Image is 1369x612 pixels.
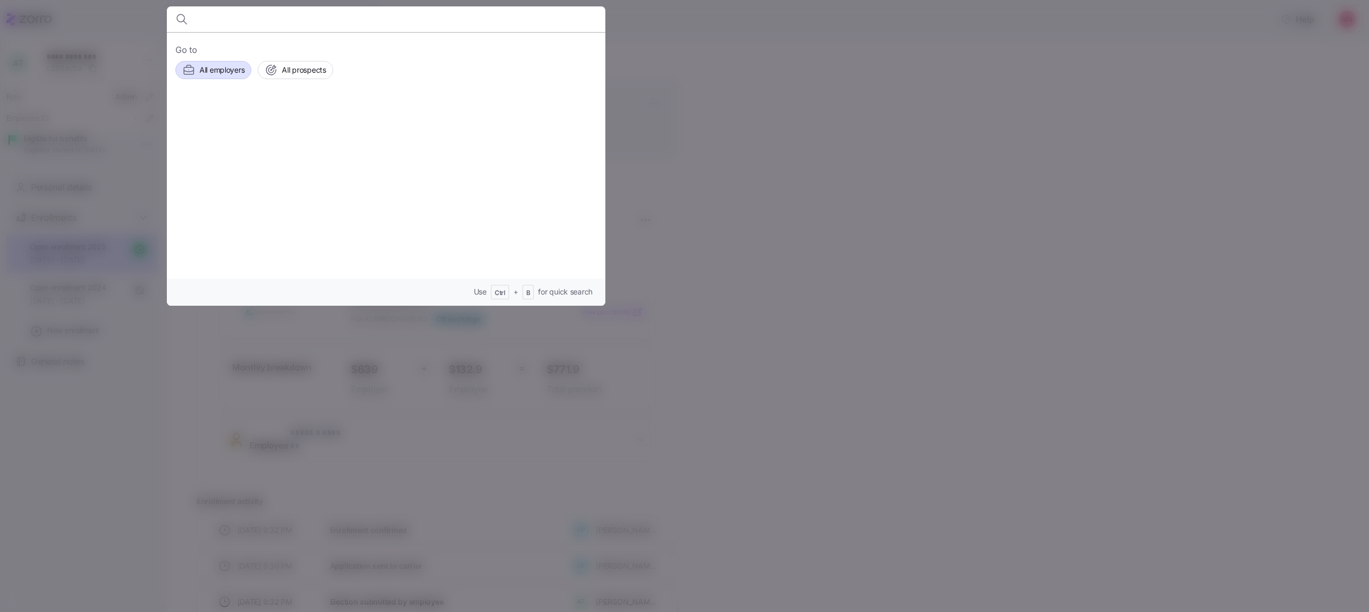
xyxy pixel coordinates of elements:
[175,61,251,79] button: All employers
[495,289,505,298] span: Ctrl
[175,43,597,57] span: Go to
[526,289,530,298] span: B
[258,61,333,79] button: All prospects
[513,286,518,297] span: +
[282,65,326,75] span: All prospects
[199,65,244,75] span: All employers
[474,286,487,297] span: Use
[538,286,593,297] span: for quick search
